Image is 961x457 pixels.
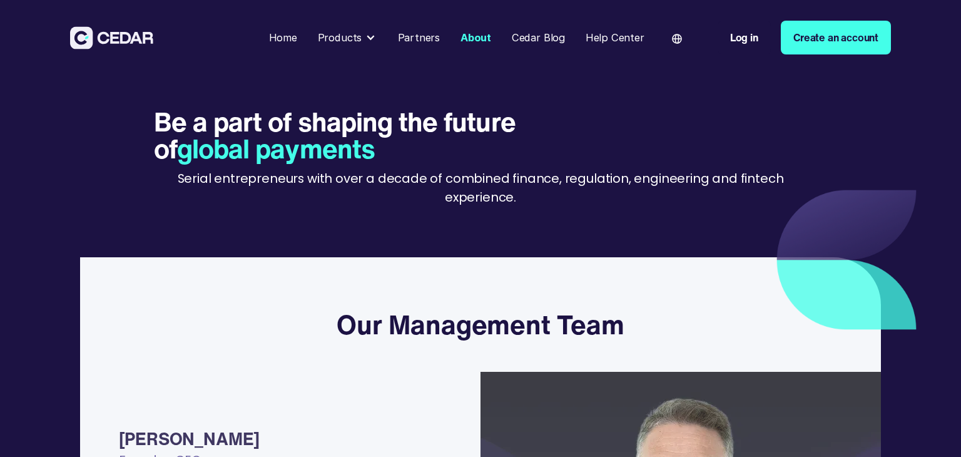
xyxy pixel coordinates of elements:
div: Cedar Blog [512,30,565,46]
div: Log in [730,30,758,46]
div: Products [318,30,362,46]
h3: Our Management Team [337,309,624,341]
div: About [460,30,491,46]
h1: Be a part of shaping the future of [154,108,546,162]
a: Help Center [581,24,649,52]
a: Log in [718,21,771,55]
div: Home [269,30,297,46]
span: global payments [177,129,375,168]
p: Serial entrepreneurs with over a decade of combined finance, regulation, engineering and fintech ... [154,170,807,207]
a: Create an account [781,21,891,55]
div: Products [312,25,382,51]
a: Cedar Blog [507,24,571,52]
img: world icon [672,34,682,44]
a: Home [263,24,302,52]
a: About [455,24,496,52]
div: [PERSON_NAME] [119,426,455,451]
div: Help Center [586,30,644,46]
div: Partners [398,30,440,46]
a: Partners [392,24,445,52]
